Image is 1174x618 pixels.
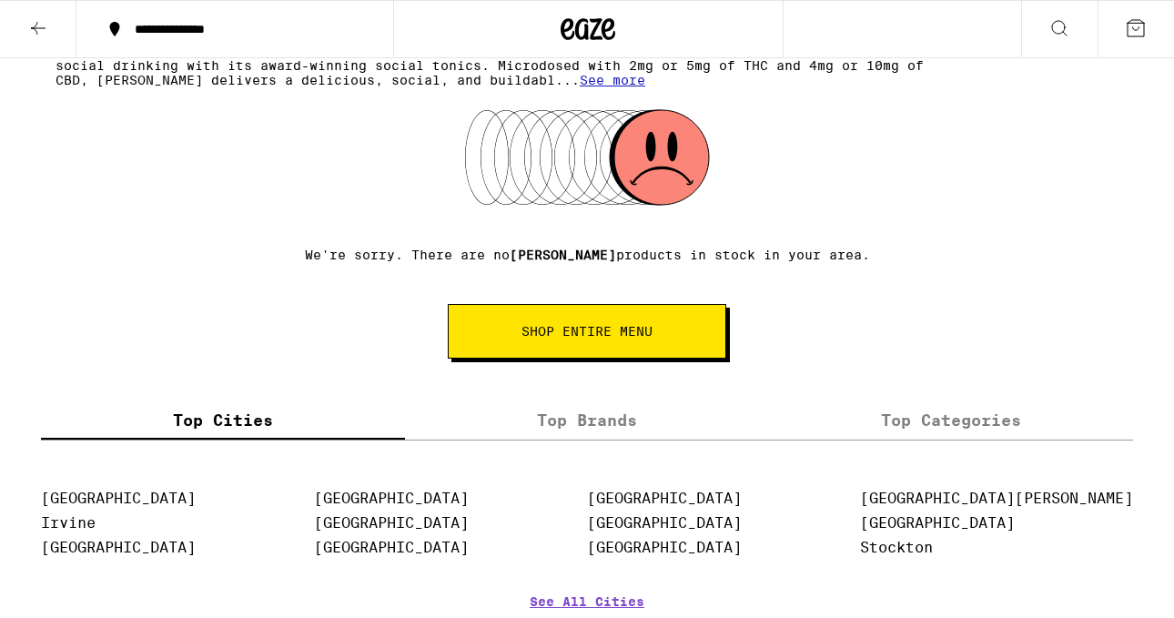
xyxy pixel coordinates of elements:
label: Top Cities [41,400,405,440]
a: [GEOGRAPHIC_DATA] [587,514,742,532]
a: [GEOGRAPHIC_DATA] [41,539,196,556]
a: Irvine [41,514,96,532]
a: [GEOGRAPHIC_DATA] [41,490,196,507]
strong: [PERSON_NAME] [510,248,616,262]
span: SHOP ENTIRE MENU [521,325,653,338]
label: Top Categories [769,400,1133,440]
a: [GEOGRAPHIC_DATA] [314,539,469,556]
a: [GEOGRAPHIC_DATA] [860,514,1015,532]
a: [GEOGRAPHIC_DATA] [314,514,469,532]
a: [GEOGRAPHIC_DATA] [587,539,742,556]
span: Help [42,13,79,29]
a: [GEOGRAPHIC_DATA] [314,490,469,507]
button: SHOP ENTIRE MENU [448,304,726,359]
a: [GEOGRAPHIC_DATA] [587,490,742,507]
p: We're sorry. There are no products in stock in your area. [305,248,870,262]
a: [GEOGRAPHIC_DATA][PERSON_NAME] [860,490,1133,507]
a: Stockton [860,539,933,556]
span: See more [580,73,645,87]
label: Top Brands [405,400,769,440]
p: [PERSON_NAME] is the #1 selling THC-infused beverage in [GEOGRAPHIC_DATA] and is revolutionizing ... [56,44,958,87]
div: tabs [41,400,1133,441]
